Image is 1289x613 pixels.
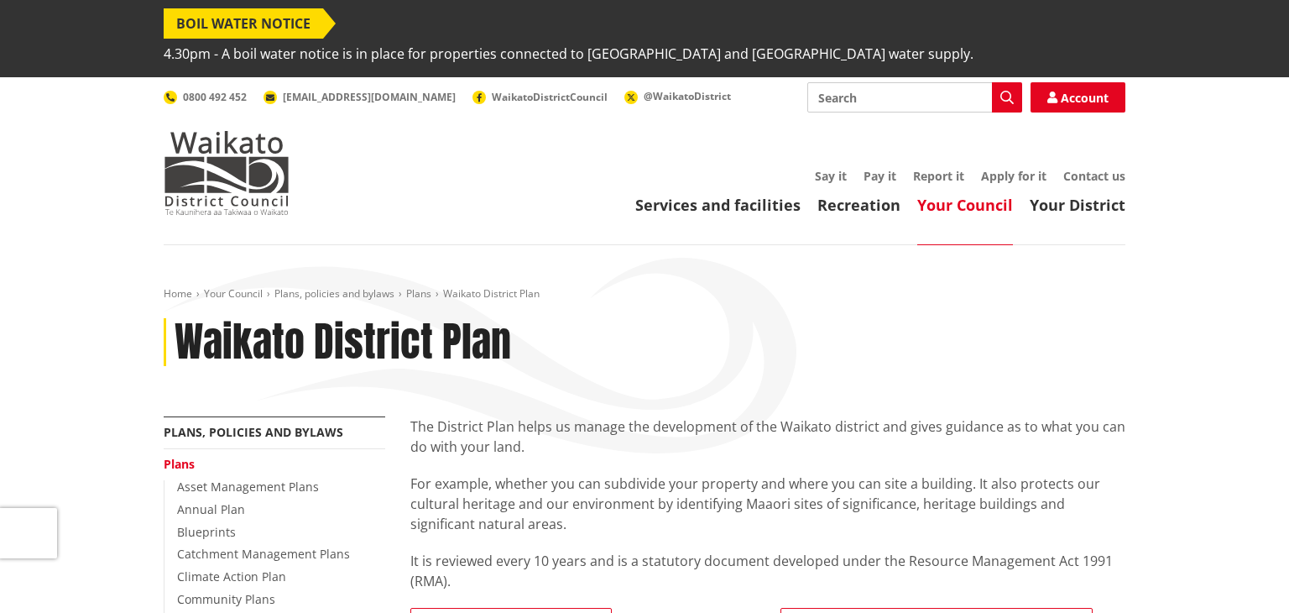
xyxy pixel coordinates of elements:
[204,286,263,301] a: Your Council
[264,90,456,104] a: [EMAIL_ADDRESS][DOMAIN_NAME]
[443,286,540,301] span: Waikato District Plan
[164,39,973,69] span: 4.30pm - A boil water notice is in place for properties connected to [GEOGRAPHIC_DATA] and [GEOGR...
[864,168,896,184] a: Pay it
[164,424,343,440] a: Plans, policies and bylaws
[817,195,900,215] a: Recreation
[177,524,236,540] a: Blueprints
[644,89,731,103] span: @WaikatoDistrict
[283,90,456,104] span: [EMAIL_ADDRESS][DOMAIN_NAME]
[177,568,286,584] a: Climate Action Plan
[472,90,608,104] a: WaikatoDistrictCouncil
[624,89,731,103] a: @WaikatoDistrict
[164,131,290,215] img: Waikato District Council - Te Kaunihera aa Takiwaa o Waikato
[1031,82,1125,113] a: Account
[635,195,801,215] a: Services and facilities
[164,90,247,104] a: 0800 492 452
[177,501,245,517] a: Annual Plan
[807,82,1022,113] input: Search input
[164,287,1125,301] nav: breadcrumb
[274,286,394,301] a: Plans, policies and bylaws
[1063,168,1125,184] a: Contact us
[913,168,964,184] a: Report it
[406,286,431,301] a: Plans
[177,546,350,562] a: Catchment Management Plans
[164,8,323,39] span: BOIL WATER NOTICE
[492,90,608,104] span: WaikatoDistrictCouncil
[177,479,319,495] a: Asset Management Plans
[164,456,195,472] a: Plans
[410,551,1125,591] p: It is reviewed every 10 years and is a statutory document developed under the Resource Management...
[981,168,1046,184] a: Apply for it
[177,591,275,607] a: Community Plans
[183,90,247,104] span: 0800 492 452
[410,417,1125,457] p: The District Plan helps us manage the development of the Waikato district and gives guidance as t...
[917,195,1013,215] a: Your Council
[410,474,1125,534] p: For example, whether you can subdivide your property and where you can site a building. It also p...
[815,168,847,184] a: Say it
[175,318,511,367] h1: Waikato District Plan
[1030,195,1125,215] a: Your District
[164,286,192,301] a: Home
